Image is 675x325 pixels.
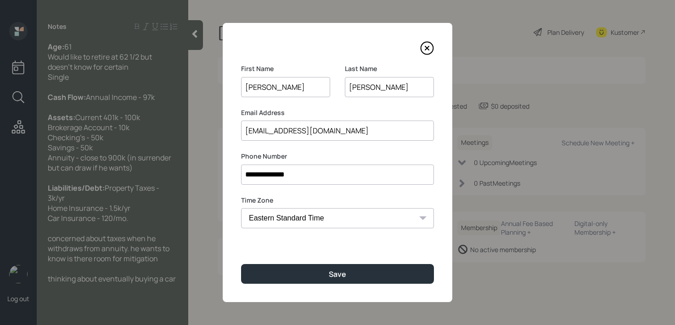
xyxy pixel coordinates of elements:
label: Last Name [345,64,434,73]
label: Email Address [241,108,434,117]
label: Time Zone [241,196,434,205]
div: Save [329,269,346,279]
label: First Name [241,64,330,73]
button: Save [241,264,434,284]
label: Phone Number [241,152,434,161]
